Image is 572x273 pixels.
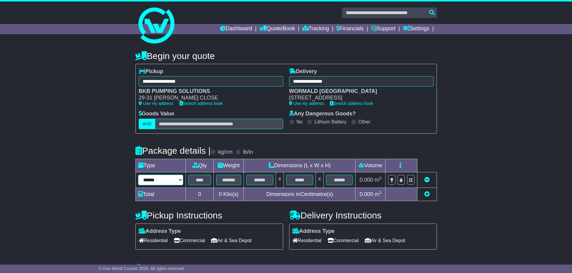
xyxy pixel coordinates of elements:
a: Settings [403,24,429,34]
label: AUD [139,119,156,129]
td: Volume [356,159,386,172]
a: Add new item [424,191,430,197]
td: Type [135,159,186,172]
div: [STREET_ADDRESS] [289,95,428,101]
td: x [316,172,323,188]
a: Search address book [180,101,223,106]
div: WORMALD [GEOGRAPHIC_DATA] [289,88,428,95]
span: Residential [139,236,168,245]
td: Qty [186,159,213,172]
span: © One World Courier 2025. All rights reserved. [98,266,185,271]
span: Residential [292,236,322,245]
td: x [276,172,284,188]
label: lb/in [243,149,253,156]
label: kg/cm [218,149,232,156]
a: Tracking [302,24,329,34]
span: m [375,177,382,183]
span: 0 [219,191,222,197]
label: Delivery [289,68,317,75]
div: 29-31 [PERSON_NAME] CLOSE [139,95,277,101]
td: Weight [213,159,244,172]
td: Dimensions (L x W x H) [244,159,356,172]
a: Remove this item [424,177,430,183]
sup: 3 [379,176,382,180]
td: Dimensions in Centimetre(s) [244,188,356,201]
a: Search address book [330,101,373,106]
label: Goods Value [139,111,174,117]
div: BKB PUMPING SOLUTIONS [139,88,277,95]
label: Pickup [139,68,163,75]
sup: 3 [379,190,382,195]
td: Kilo(s) [213,188,244,201]
span: Commercial [174,236,205,245]
td: Total [135,188,186,201]
label: Address Type [292,228,335,235]
a: Use my address [289,101,324,106]
span: 0.000 [360,177,373,183]
label: Any Dangerous Goods? [289,111,356,117]
td: 0 [186,188,213,201]
label: No [297,119,303,125]
a: Dashboard [220,24,252,34]
label: Address Type [139,228,181,235]
a: Financials [336,24,364,34]
span: Commercial [328,236,359,245]
a: Use my address [139,101,174,106]
h4: Package details | [135,146,211,156]
span: 0.000 [360,191,373,197]
a: Support [371,24,395,34]
label: Other [359,119,371,125]
h4: Begin your quote [135,51,437,61]
a: Quote/Book [259,24,295,34]
label: Lithium Battery [314,119,347,125]
h4: Delivery Instructions [289,210,437,220]
span: Air & Sea Depot [365,236,405,245]
h4: Warranty & Insurance [135,263,437,273]
span: Air & Sea Depot [211,236,252,245]
h4: Pickup Instructions [135,210,283,220]
span: m [375,191,382,197]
